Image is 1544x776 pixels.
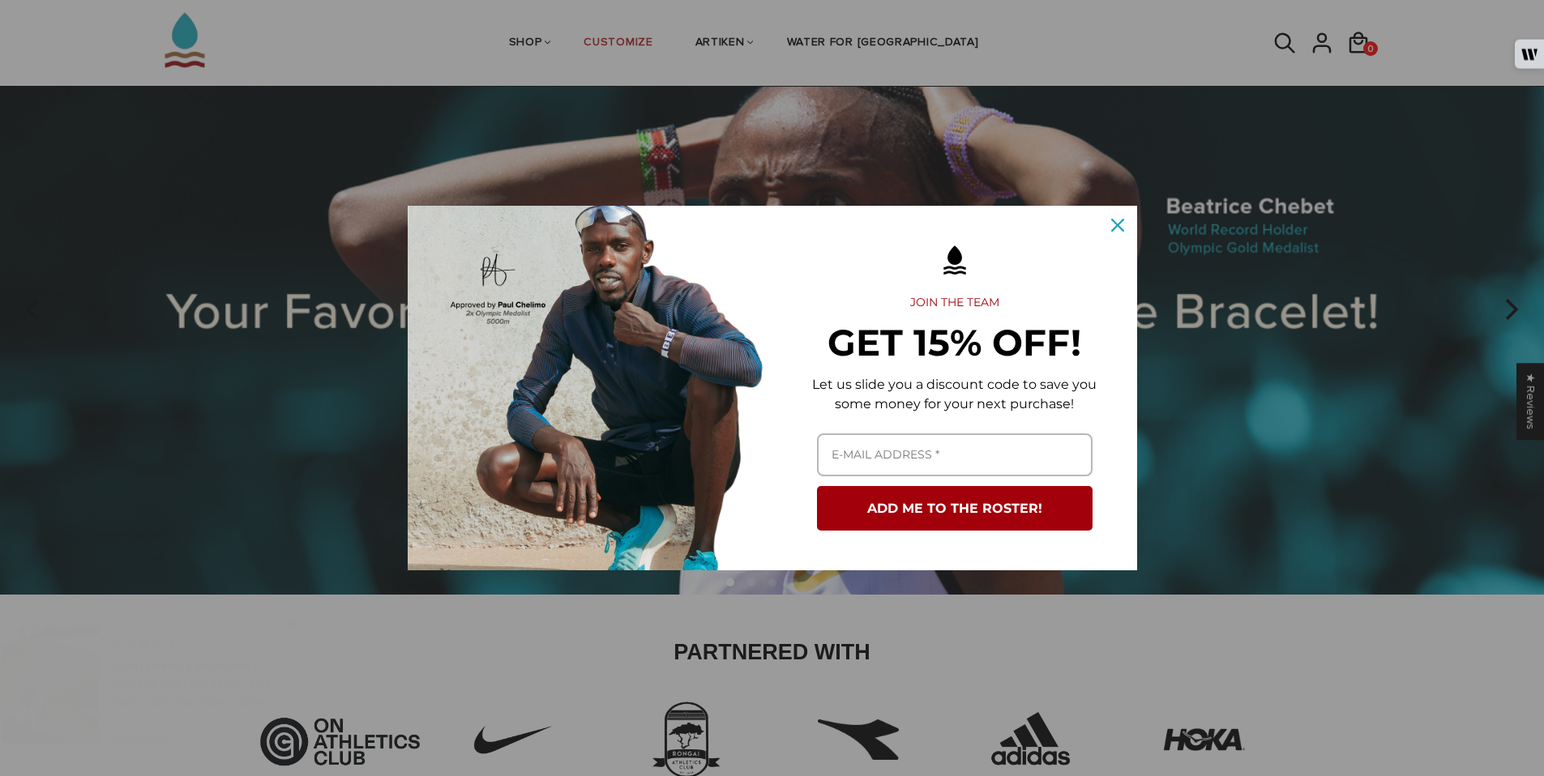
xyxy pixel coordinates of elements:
button: ADD ME TO THE ROSTER! [817,486,1093,531]
h2: JOIN THE TEAM [798,296,1111,310]
strong: GET 15% OFF! [828,320,1081,365]
svg: close icon [1111,219,1124,232]
input: Email field [817,433,1093,476]
button: Close [1098,206,1137,245]
p: Let us slide you a discount code to save you some money for your next purchase! [798,375,1111,414]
